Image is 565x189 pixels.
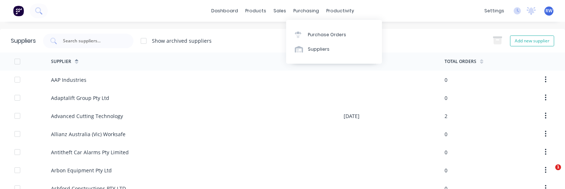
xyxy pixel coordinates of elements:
[540,164,558,182] iframe: Intercom live chat
[290,5,323,16] div: purchasing
[51,148,129,156] div: Antitheft Car Alarms Pty Limited
[152,37,212,45] div: Show archived suppliers
[242,5,270,16] div: products
[445,76,447,84] div: 0
[555,164,561,170] span: 1
[445,148,447,156] div: 0
[51,94,109,102] div: Adaptalift Group Pty Ltd
[445,130,447,138] div: 0
[51,130,126,138] div: Allianz Australia (Vic) Worksafe
[344,112,360,120] div: [DATE]
[51,167,112,174] div: Arbon Equipment Pty Ltd
[51,76,86,84] div: AAP Industries
[51,58,71,65] div: Supplier
[62,37,122,45] input: Search suppliers...
[286,27,382,42] a: Purchase Orders
[308,31,346,38] div: Purchase Orders
[445,58,476,65] div: Total Orders
[445,167,447,174] div: 0
[445,112,447,120] div: 2
[270,5,290,16] div: sales
[308,46,330,52] div: Suppliers
[323,5,358,16] div: productivity
[481,5,508,16] div: settings
[13,5,24,16] img: Factory
[545,8,552,14] span: RW
[208,5,242,16] a: dashboard
[11,37,36,45] div: Suppliers
[445,94,447,102] div: 0
[51,112,123,120] div: Advanced Cutting Technology
[286,42,382,56] a: Suppliers
[510,35,554,46] button: Add new supplier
